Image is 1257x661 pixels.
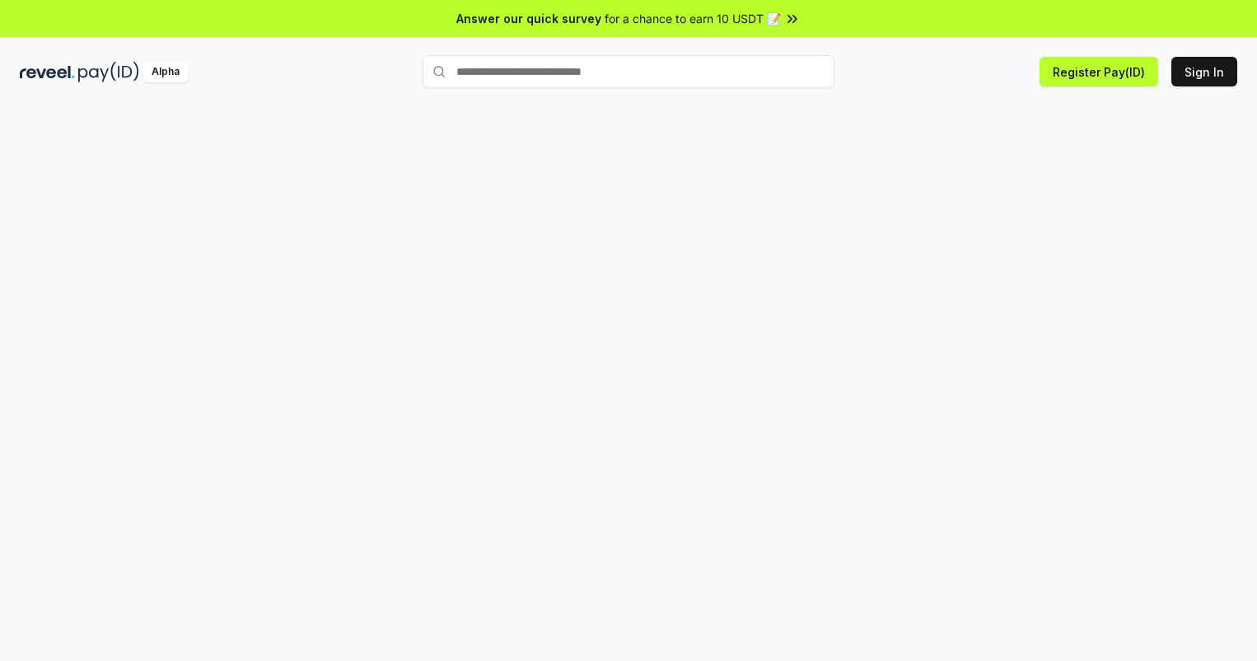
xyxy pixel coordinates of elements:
[456,10,601,27] span: Answer our quick survey
[605,10,781,27] span: for a chance to earn 10 USDT 📝
[1040,57,1158,86] button: Register Pay(ID)
[20,62,75,82] img: reveel_dark
[1171,57,1237,86] button: Sign In
[143,62,189,82] div: Alpha
[78,62,139,82] img: pay_id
